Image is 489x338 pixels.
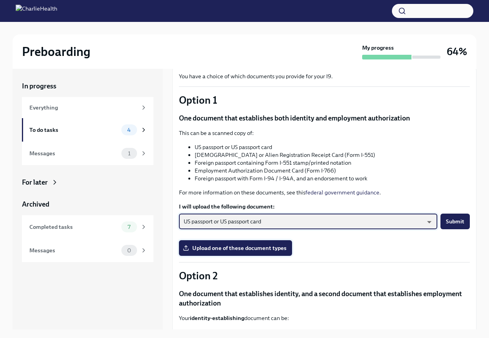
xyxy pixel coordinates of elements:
p: For more information on these documents, see this . [179,189,470,196]
a: Everything [22,97,153,118]
p: Option 2 [179,269,470,283]
li: a driving licence from the [GEOGRAPHIC_DATA] or [GEOGRAPHIC_DATA] [195,328,470,336]
a: federal government guidance [305,189,379,196]
label: Upload one of these document types [179,240,292,256]
div: For later [22,178,48,187]
button: Submit [440,214,470,229]
a: Archived [22,200,153,209]
a: To do tasks4 [22,118,153,142]
a: Messages1 [22,142,153,165]
div: Messages [29,149,118,158]
p: One document that establishes identity, and a second document that establishes employment authori... [179,289,470,308]
span: Upload one of these document types [184,244,287,252]
p: Option 1 [179,93,470,107]
li: Foreign passport containing Form I-551 stamp/printed notation [195,159,470,167]
div: Completed tasks [29,223,118,231]
p: Your document can be: [179,314,470,322]
div: To do tasks [29,126,118,134]
li: US passport or US passport card [195,143,470,151]
strong: identity-establishing [190,315,244,322]
div: Everything [29,103,137,112]
li: [DEMOGRAPHIC_DATA] or Alien Registration Receipt Card (Form I-551) [195,151,470,159]
p: One document that establishes both identity and employment authorization [179,113,470,123]
h2: Preboarding [22,44,90,59]
a: In progress [22,81,153,91]
p: You have a choice of which documents you provide for your I9. [179,72,470,80]
li: Employment Authorization Document Card (Form I-766) [195,167,470,174]
a: For later [22,178,153,187]
span: 4 [123,127,135,133]
span: 7 [123,224,135,230]
div: Messages [29,246,118,255]
span: 1 [123,151,135,156]
span: Submit [446,218,464,225]
a: Messages0 [22,239,153,262]
span: 0 [123,248,136,253]
a: Completed tasks7 [22,215,153,239]
strong: My progress [362,44,394,52]
p: This can be a scanned copy of: [179,129,470,137]
h3: 64% [447,45,467,59]
div: US passport or US passport card [179,214,437,229]
img: CharlieHealth [16,5,57,17]
li: Foreign passport with Form I-94 / I-94A, and an endorsement to work [195,174,470,182]
label: I will upload the following document: [179,203,470,210]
